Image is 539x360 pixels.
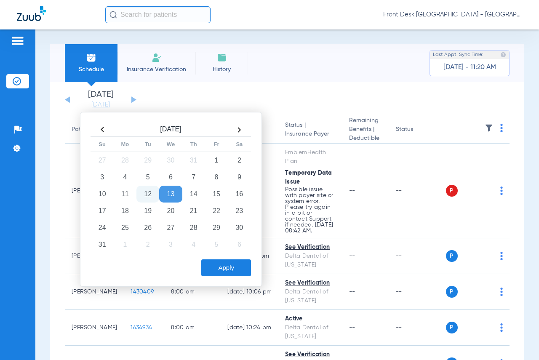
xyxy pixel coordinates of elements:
[285,350,336,359] div: See Verification
[433,51,483,59] span: Last Appt. Sync Time:
[285,243,336,252] div: See Verification
[285,148,336,166] div: EmblemHealth Plan
[446,185,458,197] span: P
[285,187,336,234] p: Possible issue with payer site or system error. Please try again in a bit or contact Support if n...
[131,325,152,331] span: 1634934
[349,289,355,295] span: --
[217,53,227,63] img: History
[389,274,446,310] td: --
[285,252,336,269] div: Delta Dental of [US_STATE]
[389,238,446,274] td: --
[124,65,189,74] span: Insurance Verification
[202,65,242,74] span: History
[65,310,124,346] td: [PERSON_NAME]
[201,259,251,276] button: Apply
[500,288,503,296] img: group-dot-blue.svg
[285,323,336,341] div: Delta Dental of [US_STATE]
[500,323,503,332] img: group-dot-blue.svg
[500,52,506,58] img: last sync help info
[349,188,355,194] span: --
[500,124,503,132] img: group-dot-blue.svg
[109,11,117,19] img: Search Icon
[342,116,389,144] th: Remaining Benefits |
[65,274,124,310] td: [PERSON_NAME]
[446,286,458,298] span: P
[446,322,458,333] span: P
[114,123,228,137] th: [DATE]
[500,252,503,260] img: group-dot-blue.svg
[349,134,382,143] span: Deductible
[152,53,162,63] img: Manual Insurance Verification
[285,130,336,139] span: Insurance Payer
[11,36,24,46] img: hamburger-icon
[164,274,221,310] td: 8:00 AM
[285,170,332,185] span: Temporary Data Issue
[131,289,154,295] span: 1430409
[383,11,522,19] span: Front Desk [GEOGRAPHIC_DATA] - [GEOGRAPHIC_DATA] | My Community Dental Centers
[389,310,446,346] td: --
[285,279,336,288] div: See Verification
[285,288,336,305] div: Delta Dental of [US_STATE]
[278,116,342,144] th: Status |
[75,91,126,109] li: [DATE]
[389,144,446,238] td: --
[389,116,446,144] th: Status
[164,310,221,346] td: 8:00 AM
[71,65,111,74] span: Schedule
[221,310,278,346] td: [DATE] 10:24 PM
[72,125,109,134] div: Patient Name
[285,315,336,323] div: Active
[75,101,126,109] a: [DATE]
[349,253,355,259] span: --
[86,53,96,63] img: Schedule
[221,274,278,310] td: [DATE] 10:06 PM
[349,325,355,331] span: --
[105,6,211,23] input: Search for patients
[17,6,46,21] img: Zuub Logo
[72,125,117,134] div: Patient Name
[443,63,496,72] span: [DATE] - 11:20 AM
[446,250,458,262] span: P
[500,187,503,195] img: group-dot-blue.svg
[485,124,493,132] img: filter.svg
